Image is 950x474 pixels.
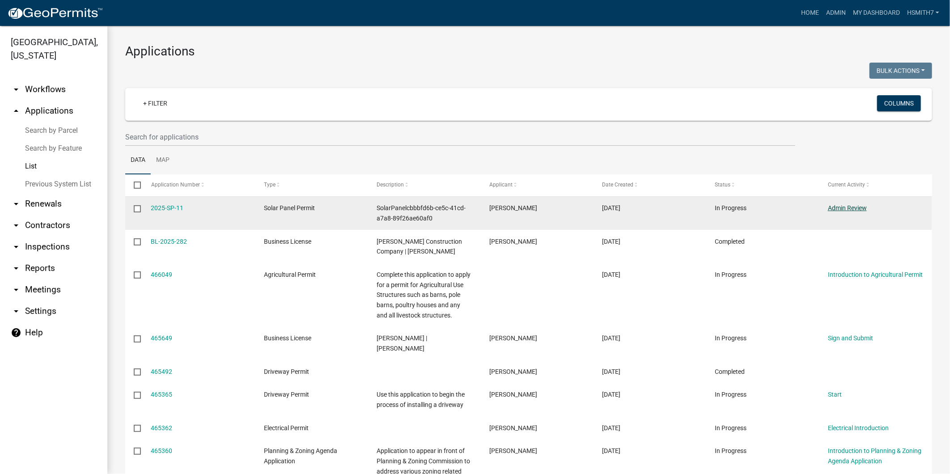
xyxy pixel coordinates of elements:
[602,204,621,212] span: 08/20/2025
[602,334,621,342] span: 08/18/2025
[142,174,255,196] datatable-header-cell: Application Number
[489,334,537,342] span: Jacqueline McCoy
[264,238,311,245] span: Business License
[125,174,142,196] datatable-header-cell: Select
[715,204,747,212] span: In Progress
[11,106,21,116] i: arrow_drop_up
[151,238,187,245] a: BL-2025-282
[797,4,823,21] a: Home
[489,368,537,375] span: Alvin David Emfinger Sr
[869,63,932,79] button: Bulk Actions
[125,146,151,175] a: Data
[11,284,21,295] i: arrow_drop_down
[264,334,311,342] span: Business License
[602,182,634,188] span: Date Created
[602,368,621,375] span: 08/18/2025
[264,204,315,212] span: Solar Panel Permit
[715,182,731,188] span: Status
[715,447,747,454] span: In Progress
[602,238,621,245] span: 08/19/2025
[151,368,173,375] a: 465492
[602,271,621,278] span: 08/19/2025
[264,391,309,398] span: Driveway Permit
[264,424,309,432] span: Electrical Permit
[849,4,903,21] a: My Dashboard
[489,447,537,454] span: Kyle Beatty
[11,199,21,209] i: arrow_drop_down
[264,447,337,465] span: Planning & Zoning Agenda Application
[489,391,537,398] span: Kyle Beatty
[264,271,316,278] span: Agricultural Permit
[151,447,173,454] a: 465360
[151,334,173,342] a: 465649
[828,391,842,398] a: Start
[823,4,849,21] a: Admin
[481,174,594,196] datatable-header-cell: Applicant
[151,146,175,175] a: Map
[377,182,404,188] span: Description
[151,424,173,432] a: 465362
[715,391,747,398] span: In Progress
[489,182,513,188] span: Applicant
[125,44,932,59] h3: Applications
[151,204,184,212] a: 2025-SP-11
[877,95,921,111] button: Columns
[151,391,173,398] a: 465365
[151,271,173,278] a: 466049
[819,174,932,196] datatable-header-cell: Current Activity
[11,306,21,317] i: arrow_drop_down
[715,271,747,278] span: In Progress
[377,391,465,408] span: Use this application to begin the process of installing a driveway
[715,424,747,432] span: In Progress
[264,368,309,375] span: Driveway Permit
[125,128,795,146] input: Search for applications
[828,182,865,188] span: Current Activity
[377,238,462,255] span: Mark Webb Construction Company | Webb, Mark
[828,447,921,465] a: Introduction to Planning & Zoning Agenda Application
[828,204,867,212] a: Admin Review
[594,174,706,196] datatable-header-cell: Date Created
[602,447,621,454] span: 08/18/2025
[489,238,537,245] span: Mark Webb
[707,174,819,196] datatable-header-cell: Status
[715,238,745,245] span: Completed
[11,241,21,252] i: arrow_drop_down
[11,84,21,95] i: arrow_drop_down
[489,204,537,212] span: Matthew Thomas Markham
[11,327,21,338] i: help
[715,334,747,342] span: In Progress
[602,391,621,398] span: 08/18/2025
[602,424,621,432] span: 08/18/2025
[11,220,21,231] i: arrow_drop_down
[255,174,368,196] datatable-header-cell: Type
[377,334,427,352] span: Mike McCoy | McCoy, Jackie
[715,368,745,375] span: Completed
[377,271,471,319] span: Complete this application to apply for a permit for Agricultural Use Structures such as barns, po...
[828,424,889,432] a: Electrical Introduction
[828,334,873,342] a: Sign and Submit
[11,263,21,274] i: arrow_drop_down
[136,95,174,111] a: + Filter
[377,204,466,222] span: SolarPanelcbbbfd6b-ce5c-41cd-a7a8-89f26ae60af0
[903,4,943,21] a: hsmith7
[828,271,923,278] a: Introduction to Agricultural Permit
[489,424,537,432] span: Kyle Beatty
[151,182,200,188] span: Application Number
[264,182,276,188] span: Type
[368,174,481,196] datatable-header-cell: Description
